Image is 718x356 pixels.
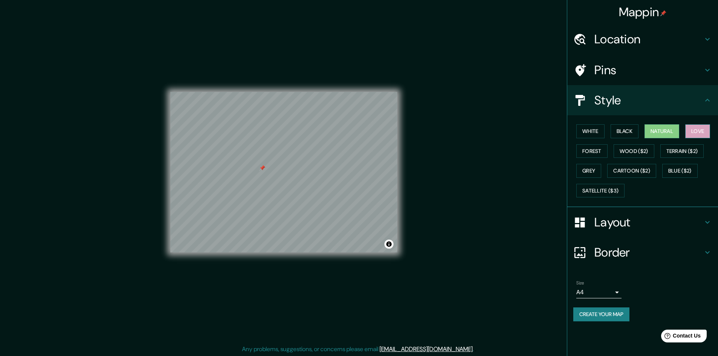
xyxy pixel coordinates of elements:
[576,280,584,286] label: Size
[576,286,622,298] div: A4
[685,124,710,138] button: Love
[567,207,718,237] div: Layout
[576,164,601,178] button: Grey
[573,307,629,321] button: Create your map
[660,10,666,16] img: pin-icon.png
[594,93,703,108] h4: Style
[614,144,654,158] button: Wood ($2)
[380,345,473,353] a: [EMAIL_ADDRESS][DOMAIN_NAME]
[651,327,710,348] iframe: Help widget launcher
[576,144,608,158] button: Forest
[567,85,718,115] div: Style
[242,345,474,354] p: Any problems, suggestions, or concerns please email .
[619,5,667,20] h4: Mappin
[474,345,475,354] div: .
[611,124,639,138] button: Black
[645,124,679,138] button: Natural
[594,215,703,230] h4: Layout
[567,237,718,267] div: Border
[475,345,476,354] div: .
[567,55,718,85] div: Pins
[576,184,625,198] button: Satellite ($3)
[662,164,698,178] button: Blue ($2)
[594,32,703,47] h4: Location
[660,144,704,158] button: Terrain ($2)
[170,92,397,252] canvas: Map
[594,63,703,78] h4: Pins
[607,164,656,178] button: Cartoon ($2)
[384,240,393,249] button: Toggle attribution
[594,245,703,260] h4: Border
[567,24,718,54] div: Location
[576,124,605,138] button: White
